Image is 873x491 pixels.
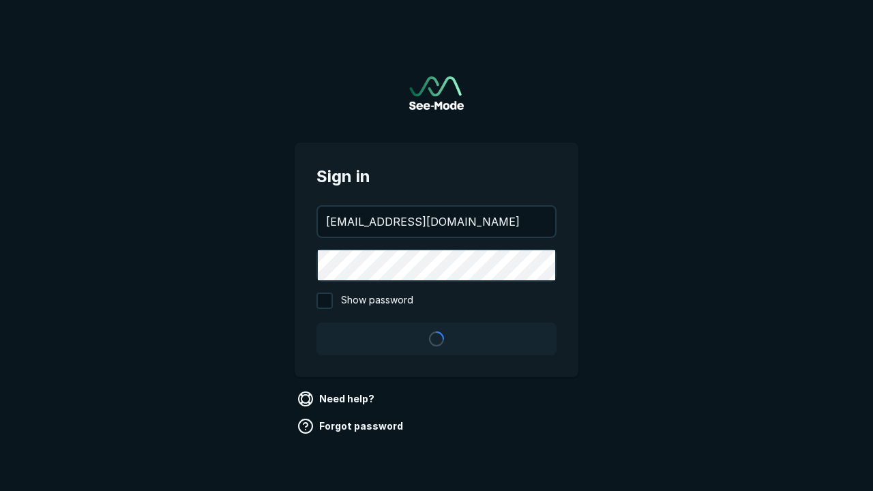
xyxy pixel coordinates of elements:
span: Show password [341,293,413,309]
a: Go to sign in [409,76,464,110]
input: your@email.com [318,207,555,237]
a: Forgot password [295,415,409,437]
span: Sign in [316,164,557,189]
a: Need help? [295,388,380,410]
img: See-Mode Logo [409,76,464,110]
